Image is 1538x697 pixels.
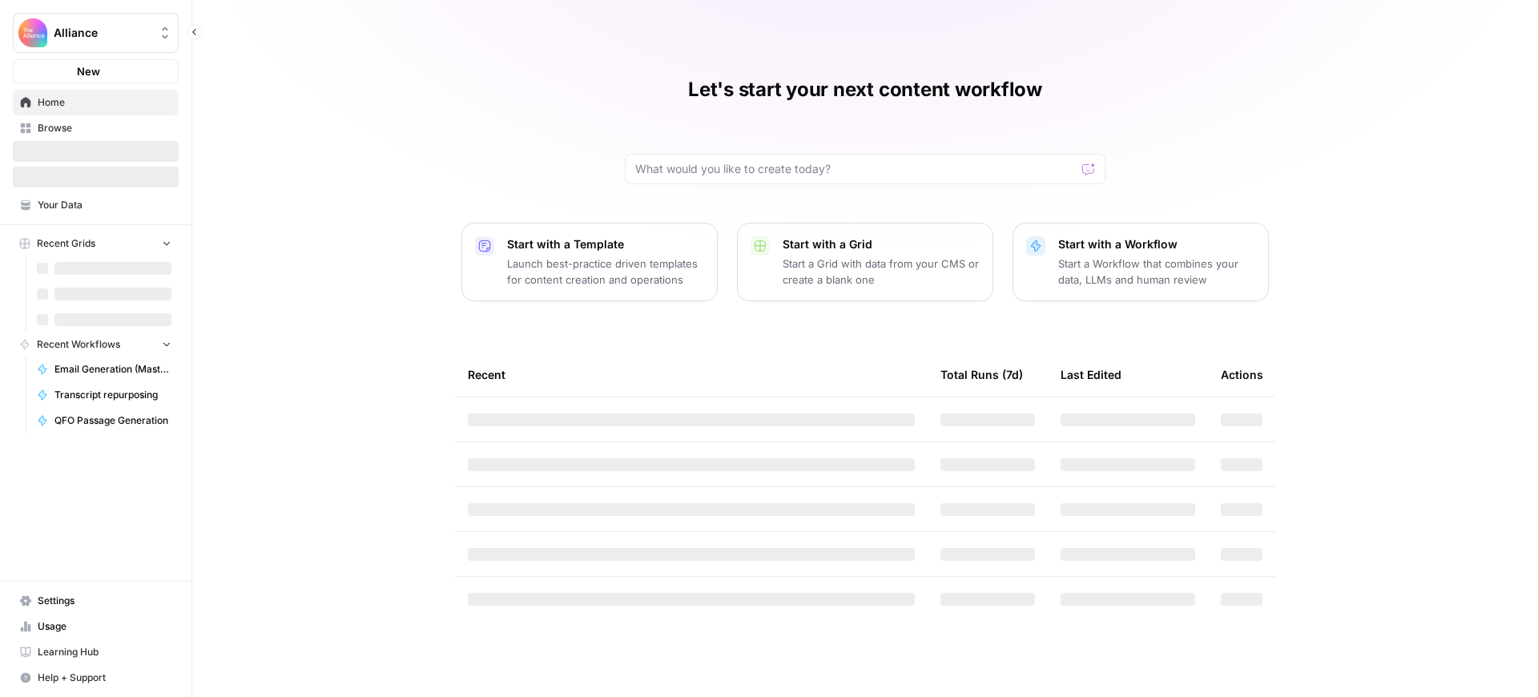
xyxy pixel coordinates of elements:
[507,256,704,288] p: Launch best-practice driven templates for content creation and operations
[461,223,718,301] button: Start with a TemplateLaunch best-practice driven templates for content creation and operations
[38,198,171,212] span: Your Data
[783,256,980,288] p: Start a Grid with data from your CMS or create a blank one
[635,161,1076,177] input: What would you like to create today?
[468,353,915,397] div: Recent
[13,588,179,614] a: Settings
[77,63,100,79] span: New
[737,223,993,301] button: Start with a GridStart a Grid with data from your CMS or create a blank one
[1058,256,1255,288] p: Start a Workflow that combines your data, LLMs and human review
[38,671,171,685] span: Help + Support
[54,413,171,428] span: QFO Passage Generation
[38,645,171,659] span: Learning Hub
[38,95,171,110] span: Home
[1013,223,1269,301] button: Start with a WorkflowStart a Workflow that combines your data, LLMs and human review
[18,18,47,47] img: Alliance Logo
[30,382,179,408] a: Transcript repurposing
[940,353,1023,397] div: Total Runs (7d)
[54,362,171,377] span: Email Generation (Master)
[1058,236,1255,252] p: Start with a Workflow
[688,77,1042,103] h1: Let's start your next content workflow
[38,594,171,608] span: Settings
[13,665,179,691] button: Help + Support
[13,232,179,256] button: Recent Grids
[38,121,171,135] span: Browse
[13,639,179,665] a: Learning Hub
[13,115,179,141] a: Browse
[13,192,179,218] a: Your Data
[1061,353,1121,397] div: Last Edited
[37,236,95,251] span: Recent Grids
[54,25,151,41] span: Alliance
[13,13,179,53] button: Workspace: Alliance
[54,388,171,402] span: Transcript repurposing
[13,332,179,357] button: Recent Workflows
[507,236,704,252] p: Start with a Template
[1221,353,1263,397] div: Actions
[37,337,120,352] span: Recent Workflows
[783,236,980,252] p: Start with a Grid
[30,408,179,433] a: QFO Passage Generation
[13,614,179,639] a: Usage
[13,90,179,115] a: Home
[30,357,179,382] a: Email Generation (Master)
[13,59,179,83] button: New
[38,619,171,634] span: Usage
